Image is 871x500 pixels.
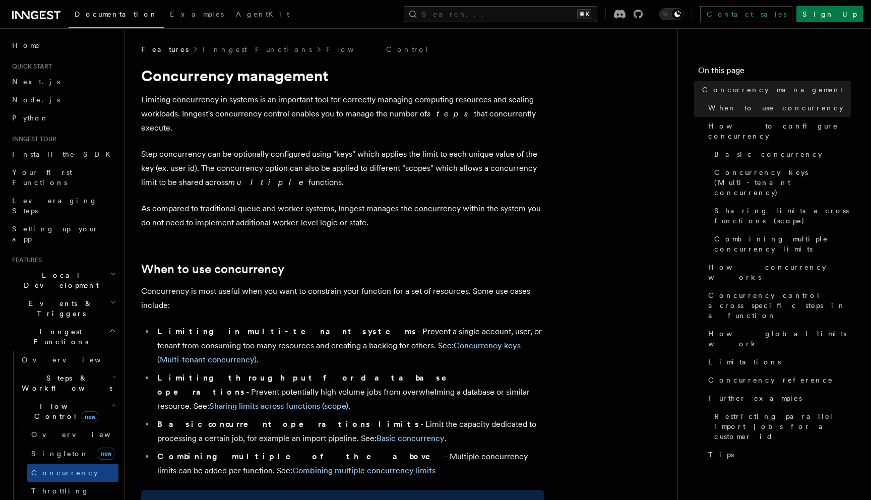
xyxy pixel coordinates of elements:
a: Install the SDK [8,145,118,163]
h4: On this page [698,65,851,81]
li: - Limit the capacity dedicated to processing a certain job, for example an import pipeline. See: . [154,417,544,446]
p: Limiting concurrency in systems is an important tool for correctly managing computing resources a... [141,93,544,135]
a: Contact sales [700,6,792,22]
span: Install the SDK [12,150,116,158]
a: How to configure concurrency [704,117,851,145]
a: Documentation [69,3,164,28]
span: Inngest tour [8,135,56,143]
span: How to configure concurrency [708,121,851,141]
em: steps [427,109,474,118]
span: Node.js [12,96,60,104]
span: AgentKit [236,10,289,18]
span: Setting up your app [12,225,99,243]
a: Sharing limits across functions (scope) [209,401,348,411]
span: Your first Functions [12,168,72,186]
span: Overview [31,430,135,439]
span: Concurrency management [702,85,843,95]
span: Features [141,44,189,54]
span: Features [8,256,42,264]
a: Combining multiple concurrency limits [292,466,435,475]
span: Python [12,114,49,122]
button: Steps & Workflows [18,369,118,397]
a: Concurrency management [698,81,851,99]
span: Concurrency reference [708,375,833,385]
a: When to use concurrency [704,99,851,117]
span: Local Development [8,270,110,290]
a: Concurrency keys (Multi-tenant concurrency) [710,163,851,202]
a: Sign Up [796,6,863,22]
a: Examples [164,3,230,27]
a: Tips [704,446,851,464]
a: Concurrency [27,464,118,482]
button: Search...⌘K [404,6,597,22]
kbd: ⌘K [577,9,591,19]
a: Concurrency reference [704,371,851,389]
a: Concurrency control across specific steps in a function [704,286,851,325]
span: Limitations [708,357,781,367]
a: Sharing limits across functions (scope) [710,202,851,230]
a: AgentKit [230,3,295,27]
span: Throttling [31,487,89,495]
span: How global limits work [708,329,851,349]
a: Overview [27,425,118,444]
strong: Basic concurrent operations limits [157,419,420,429]
em: multiple [228,177,308,187]
span: Concurrency control across specific steps in a function [708,290,851,321]
span: Basic concurrency [714,149,822,159]
span: Concurrency [31,469,98,477]
span: Overview [22,356,126,364]
a: Combining multiple concurrency limits [710,230,851,258]
button: Inngest Functions [8,323,118,351]
span: Sharing limits across functions (scope) [714,206,851,226]
span: Steps & Workflows [18,373,112,393]
a: Node.js [8,91,118,109]
a: Leveraging Steps [8,192,118,220]
a: Flow Control [326,44,429,54]
button: Local Development [8,266,118,294]
li: - Multiple concurrency limits can be added per function. See: [154,450,544,478]
a: When to use concurrency [141,262,284,276]
span: Restricting parallel import jobs for a customer id [714,411,851,442]
a: Inngest Functions [203,44,312,54]
a: Singletonnew [27,444,118,464]
button: Toggle dark mode [659,8,683,20]
button: Flow Controlnew [18,397,118,425]
a: Overview [18,351,118,369]
button: Events & Triggers [8,294,118,323]
p: Step concurrency can be optionally configured using "keys" which applies the limit to each unique... [141,147,544,190]
span: new [82,411,98,422]
span: Further examples [708,393,802,403]
a: Python [8,109,118,127]
span: Flow Control [18,401,111,421]
li: - Prevent a single account, user, or tenant from consuming too many resources and creating a back... [154,325,544,367]
li: - Prevent potentially high volume jobs from overwhelming a database or similar resource. See: . [154,371,544,413]
p: Concurrency is most useful when you want to constrain your function for a set of resources. Some ... [141,284,544,312]
span: new [98,448,114,460]
a: Restricting parallel import jobs for a customer id [710,407,851,446]
span: Examples [170,10,224,18]
span: Singleton [31,450,89,458]
strong: Limiting throughput for database operations [157,373,461,397]
span: Inngest Functions [8,327,109,347]
span: Quick start [8,62,52,71]
a: Next.js [8,73,118,91]
a: Further examples [704,389,851,407]
span: Concurrency keys (Multi-tenant concurrency) [714,167,851,198]
a: How global limits work [704,325,851,353]
h1: Concurrency management [141,67,544,85]
a: Home [8,36,118,54]
a: Basic concurrency [377,433,445,443]
span: Next.js [12,78,60,86]
a: Setting up your app [8,220,118,248]
a: Basic concurrency [710,145,851,163]
a: Limitations [704,353,851,371]
span: Leveraging Steps [12,197,97,215]
span: Documentation [75,10,158,18]
span: Tips [708,450,734,460]
span: Combining multiple concurrency limits [714,234,851,254]
span: When to use concurrency [708,103,843,113]
a: Throttling [27,482,118,500]
span: Home [12,40,40,50]
span: How concurrency works [708,262,851,282]
strong: Combining multiple of the above [157,452,445,461]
